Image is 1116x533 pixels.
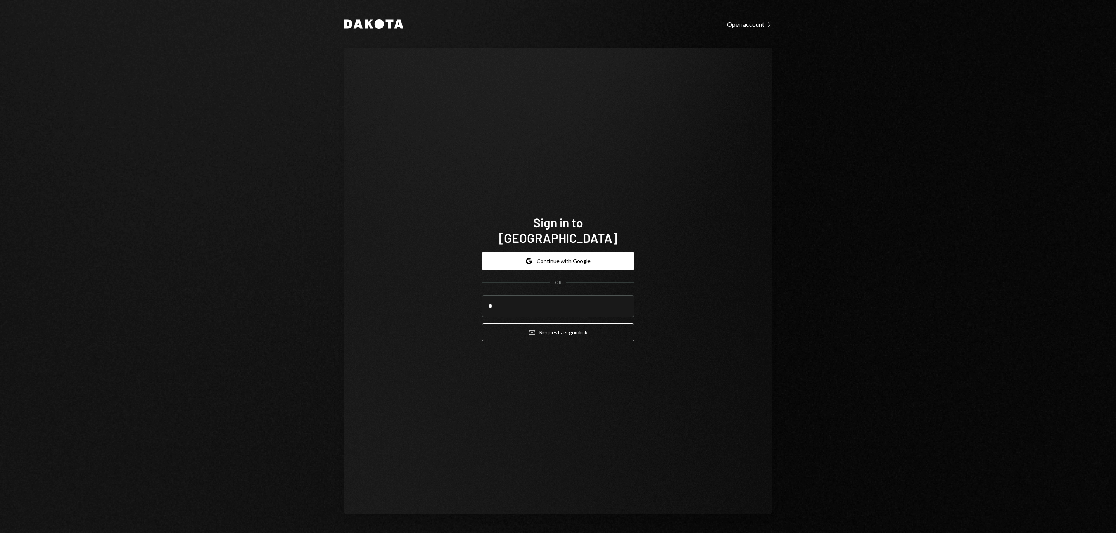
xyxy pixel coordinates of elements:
div: OR [555,279,561,286]
a: Open account [727,20,772,28]
div: Open account [727,21,772,28]
button: Continue with Google [482,252,634,270]
button: Request a signinlink [482,323,634,341]
h1: Sign in to [GEOGRAPHIC_DATA] [482,215,634,246]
